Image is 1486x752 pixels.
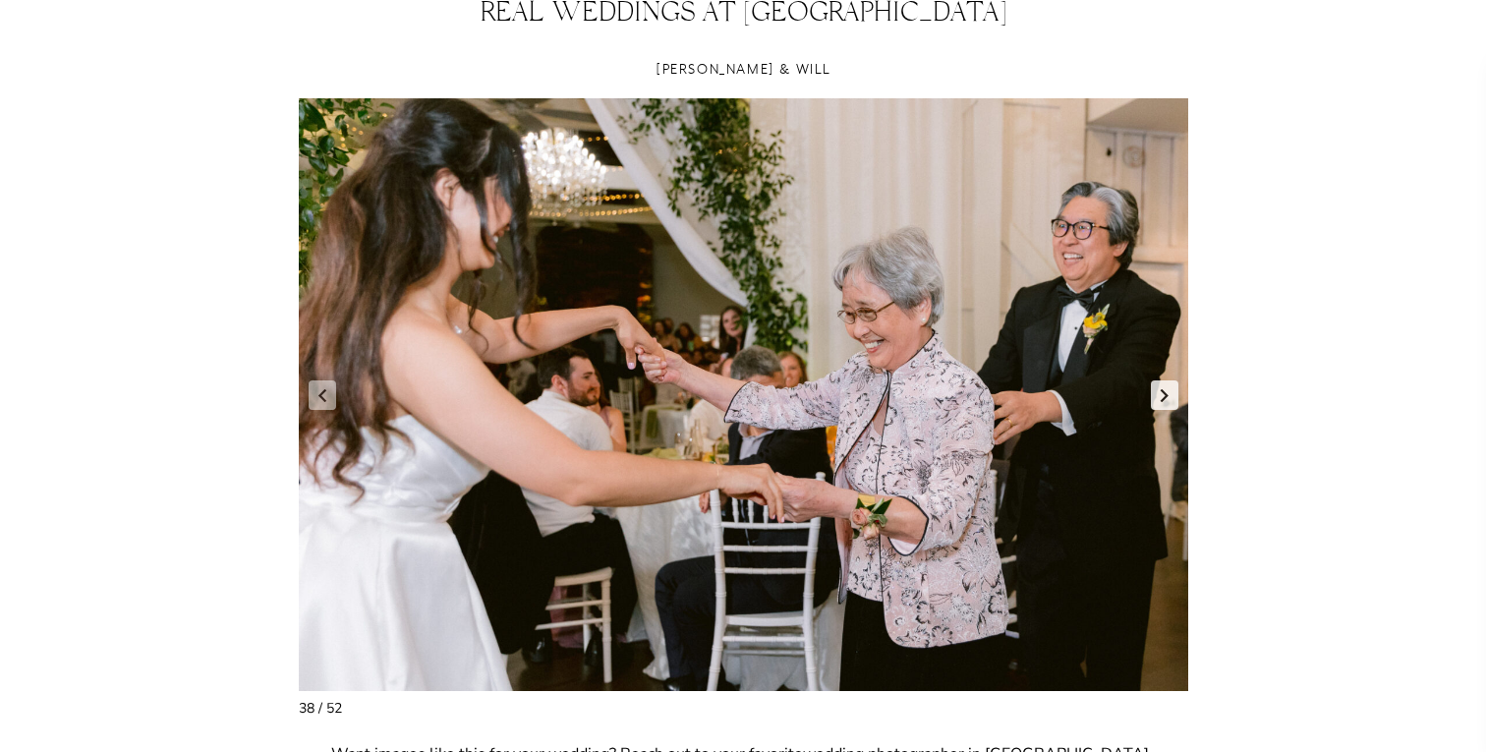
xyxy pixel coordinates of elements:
li: 38 / 52 [299,98,1188,691]
a: Previous slide [309,380,336,410]
div: 38 / 52 [299,701,1188,717]
a: Next slide [1151,380,1178,410]
h2: Real Weddings at [GEOGRAPHIC_DATA] [299,1,1188,34]
h3: [PERSON_NAME] & Will [299,57,1188,81]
